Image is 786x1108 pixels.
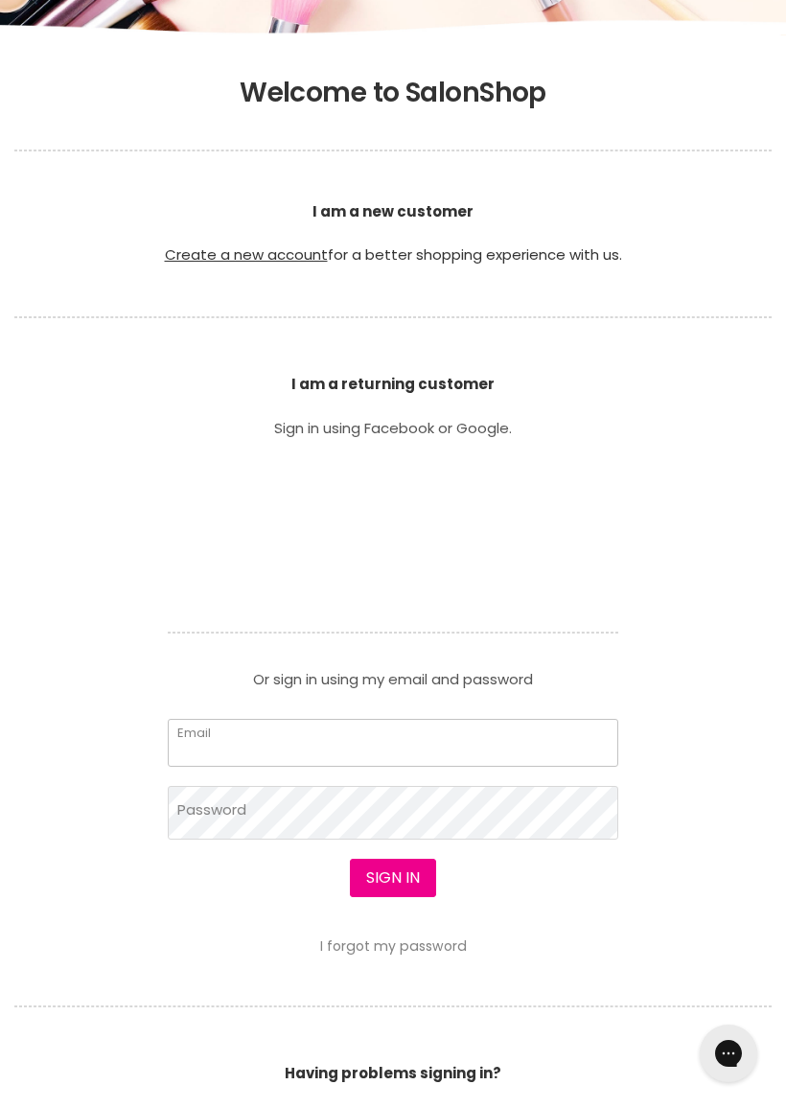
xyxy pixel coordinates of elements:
iframe: Gorgias live chat messenger [690,1018,767,1089]
p: for a better shopping experience with us. [14,158,772,310]
a: I forgot my password [320,936,467,956]
a: Create a new account [165,244,328,265]
p: Or sign in using my email and password [168,658,618,686]
b: Having problems signing in? [285,1063,501,1083]
b: I am a returning customer [291,374,495,394]
button: Sign in [350,859,436,897]
h1: Welcome to SalonShop [14,77,772,109]
b: I am a new customer [312,201,474,221]
iframe: Social Login Buttons [168,461,618,605]
p: Sign in using Facebook or Google. [168,421,618,435]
